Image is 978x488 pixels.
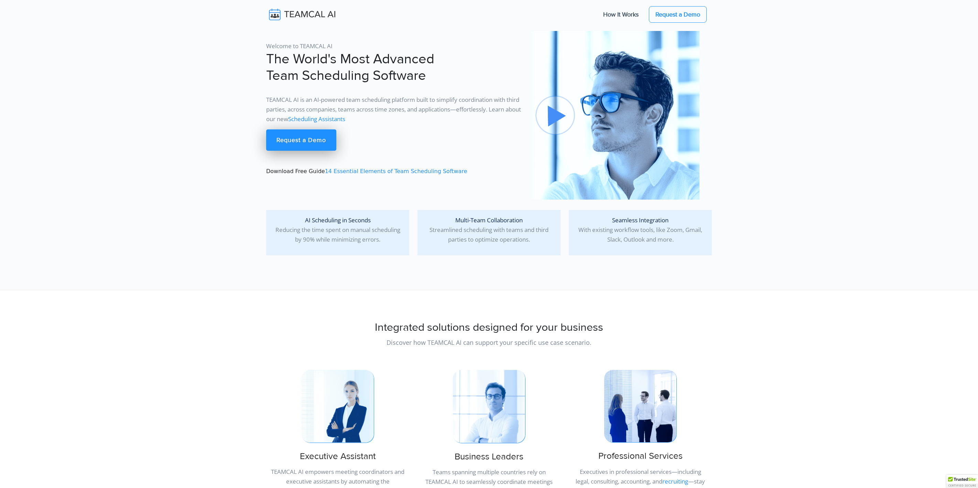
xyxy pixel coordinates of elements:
[455,216,523,224] span: Multi-Team Collaboration
[266,338,712,347] p: Discover how TEAMCAL AI can support your specific use case scenario.
[266,95,523,124] p: TEAMCAL AI is an AI-powered team scheduling platform built to simplify coordination with third pa...
[288,115,345,123] a: Scheduling Assistants
[569,451,712,462] h3: Professional Services
[531,31,699,200] img: pic
[417,452,561,462] h3: Business Leaders
[266,41,523,51] p: Welcome to TEAMCAL AI
[662,477,688,485] a: recruiting
[266,129,336,151] a: Request a Demo
[649,6,707,23] a: Request a Demo
[302,370,374,442] img: pic
[604,370,676,442] img: pic
[574,215,706,244] p: With existing workflow tools, like Zoom, Gmail, Slack, Outlook and more.
[266,321,712,334] h2: Integrated solutions designed for your business
[453,370,525,443] img: pic
[325,168,467,174] a: 14 Essential Elements of Team Scheduling Software
[262,31,527,200] div: Download Free Guide
[612,216,669,224] span: Seamless Integration
[423,215,555,244] p: Streamlined scheduling with teams and third parties to optimize operations.
[266,51,523,84] h1: The World's Most Advanced Team Scheduling Software
[266,451,409,462] h3: Executive Assistant
[272,215,404,244] p: Reducing the time spent on manual scheduling by 90% while minimizing errors.
[946,475,978,488] div: TrustedSite Certified
[305,216,371,224] span: AI Scheduling in Seconds
[596,7,645,22] a: How It Works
